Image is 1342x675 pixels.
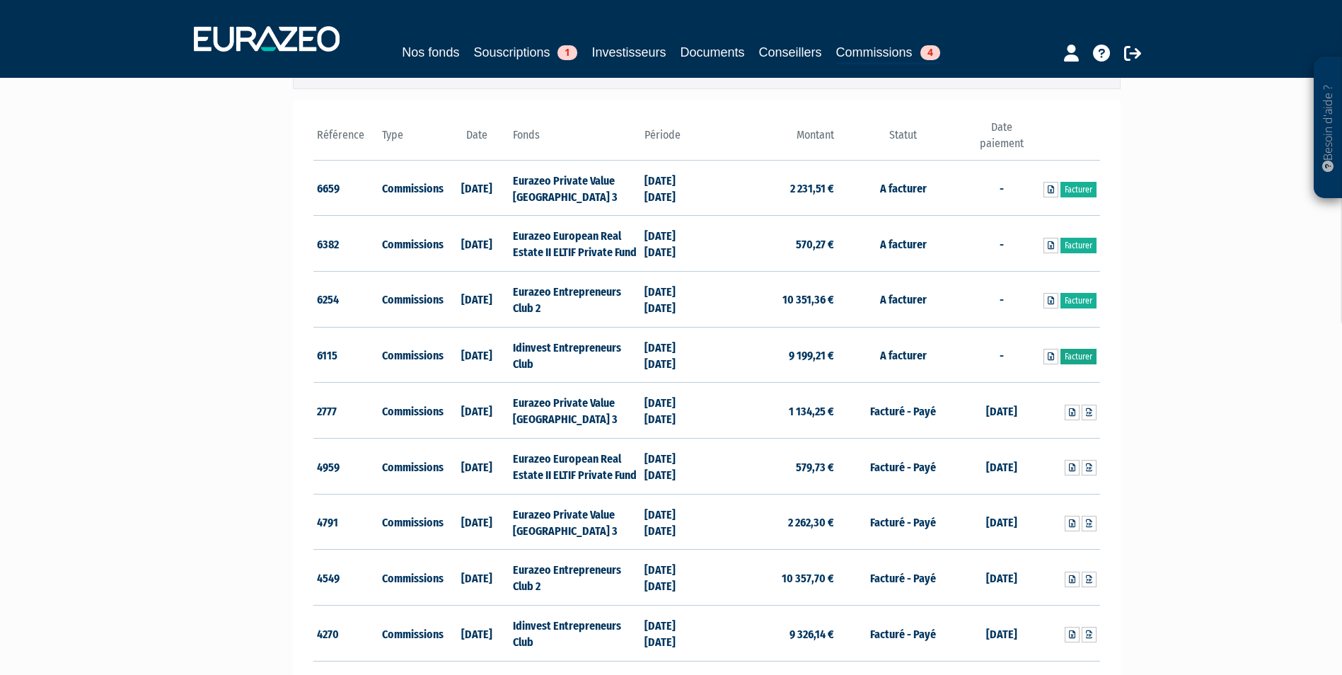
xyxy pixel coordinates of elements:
[378,550,444,606] td: Commissions
[378,327,444,383] td: Commissions
[509,160,640,216] td: Eurazeo Private Value [GEOGRAPHIC_DATA] 3
[444,606,510,662] td: [DATE]
[313,272,379,328] td: 6254
[968,216,1034,272] td: -
[313,216,379,272] td: 6382
[194,26,340,52] img: 1732889491-logotype_eurazeo_blanc_rvb.png
[509,327,640,383] td: Idinvest Entrepreneurs Club
[444,216,510,272] td: [DATE]
[1060,182,1097,197] a: Facturer
[707,606,838,662] td: 9 326,14 €
[641,494,707,550] td: [DATE] [DATE]
[444,439,510,495] td: [DATE]
[968,494,1034,550] td: [DATE]
[378,606,444,662] td: Commissions
[838,383,968,439] td: Facturé - Payé
[838,216,968,272] td: A facturer
[313,160,379,216] td: 6659
[313,606,379,662] td: 4270
[968,383,1034,439] td: [DATE]
[444,120,510,160] th: Date
[591,42,666,62] a: Investisseurs
[968,439,1034,495] td: [DATE]
[968,120,1034,160] th: Date paiement
[641,120,707,160] th: Période
[641,439,707,495] td: [DATE] [DATE]
[313,494,379,550] td: 4791
[313,439,379,495] td: 4959
[509,550,640,606] td: Eurazeo Entrepreneurs Club 2
[473,42,577,62] a: Souscriptions1
[838,550,968,606] td: Facturé - Payé
[444,383,510,439] td: [DATE]
[641,160,707,216] td: [DATE] [DATE]
[509,120,640,160] th: Fonds
[509,216,640,272] td: Eurazeo European Real Estate II ELTIF Private Fund
[444,550,510,606] td: [DATE]
[509,272,640,328] td: Eurazeo Entrepreneurs Club 2
[1060,238,1097,253] a: Facturer
[313,550,379,606] td: 4549
[838,120,968,160] th: Statut
[968,160,1034,216] td: -
[707,160,838,216] td: 2 231,51 €
[707,327,838,383] td: 9 199,21 €
[444,327,510,383] td: [DATE]
[444,494,510,550] td: [DATE]
[641,327,707,383] td: [DATE] [DATE]
[838,160,968,216] td: A facturer
[509,494,640,550] td: Eurazeo Private Value [GEOGRAPHIC_DATA] 3
[920,45,940,60] span: 4
[838,439,968,495] td: Facturé - Payé
[838,272,968,328] td: A facturer
[707,120,838,160] th: Montant
[444,272,510,328] td: [DATE]
[313,327,379,383] td: 6115
[681,42,745,62] a: Documents
[378,272,444,328] td: Commissions
[1060,349,1097,364] a: Facturer
[707,216,838,272] td: 570,27 €
[968,272,1034,328] td: -
[838,494,968,550] td: Facturé - Payé
[707,550,838,606] td: 10 357,70 €
[641,383,707,439] td: [DATE] [DATE]
[707,383,838,439] td: 1 134,25 €
[759,42,822,62] a: Conseillers
[509,606,640,662] td: Idinvest Entrepreneurs Club
[509,383,640,439] td: Eurazeo Private Value [GEOGRAPHIC_DATA] 3
[378,494,444,550] td: Commissions
[402,42,459,62] a: Nos fonds
[641,606,707,662] td: [DATE] [DATE]
[1320,64,1336,192] p: Besoin d'aide ?
[707,439,838,495] td: 579,73 €
[313,120,379,160] th: Référence
[313,383,379,439] td: 2777
[444,160,510,216] td: [DATE]
[641,550,707,606] td: [DATE] [DATE]
[378,439,444,495] td: Commissions
[557,45,577,60] span: 1
[968,327,1034,383] td: -
[838,327,968,383] td: A facturer
[707,494,838,550] td: 2 262,30 €
[968,550,1034,606] td: [DATE]
[641,216,707,272] td: [DATE] [DATE]
[378,216,444,272] td: Commissions
[641,272,707,328] td: [DATE] [DATE]
[1060,293,1097,308] a: Facturer
[378,120,444,160] th: Type
[836,42,940,64] a: Commissions4
[707,272,838,328] td: 10 351,36 €
[838,606,968,662] td: Facturé - Payé
[378,383,444,439] td: Commissions
[509,439,640,495] td: Eurazeo European Real Estate II ELTIF Private Fund
[968,606,1034,662] td: [DATE]
[378,160,444,216] td: Commissions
